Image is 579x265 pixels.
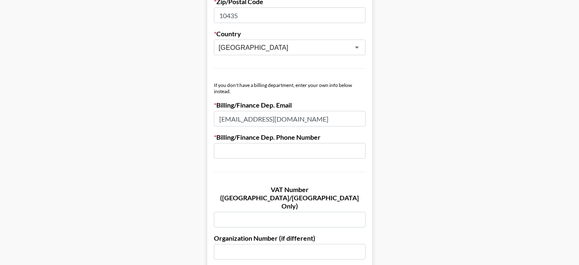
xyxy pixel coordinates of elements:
[214,101,366,109] label: Billing/Finance Dep. Email
[214,82,366,94] div: If you don't have a billing department, enter your own info below instead.
[214,133,366,141] label: Billing/Finance Dep. Phone Number
[214,234,366,242] label: Organization Number (if different)
[214,185,366,210] label: VAT Number ([GEOGRAPHIC_DATA]/[GEOGRAPHIC_DATA] Only)
[214,30,366,38] label: Country
[351,42,363,53] button: Open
